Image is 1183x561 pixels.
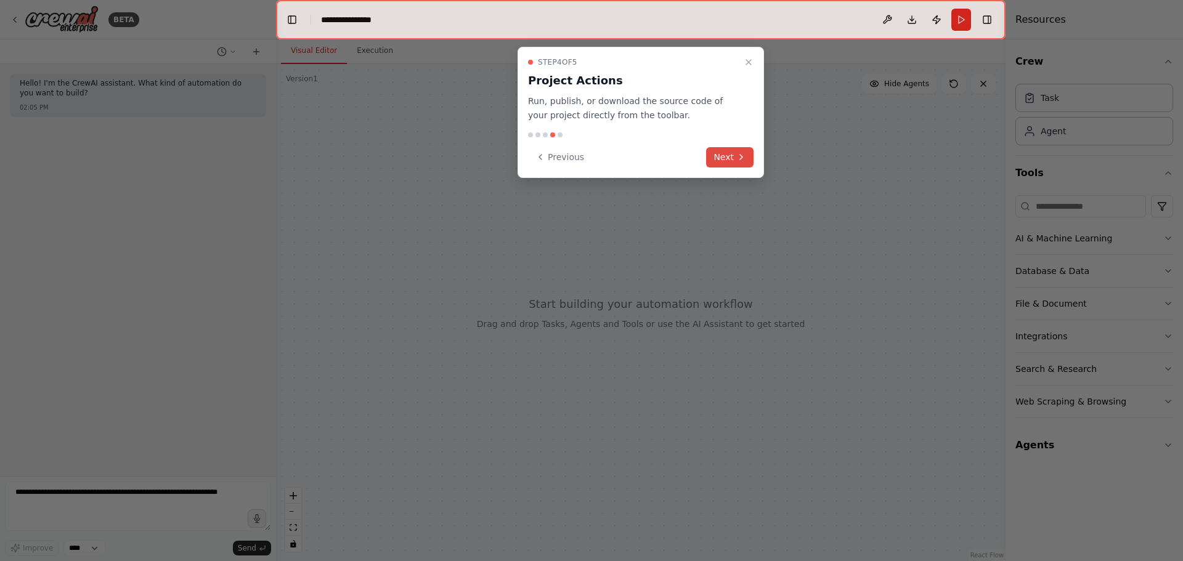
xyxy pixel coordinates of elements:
[528,147,591,167] button: Previous
[741,55,756,70] button: Close walkthrough
[528,72,739,89] h3: Project Actions
[283,11,301,28] button: Hide left sidebar
[528,94,739,123] p: Run, publish, or download the source code of your project directly from the toolbar.
[706,147,754,167] button: Next
[538,57,577,67] span: Step 4 of 5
